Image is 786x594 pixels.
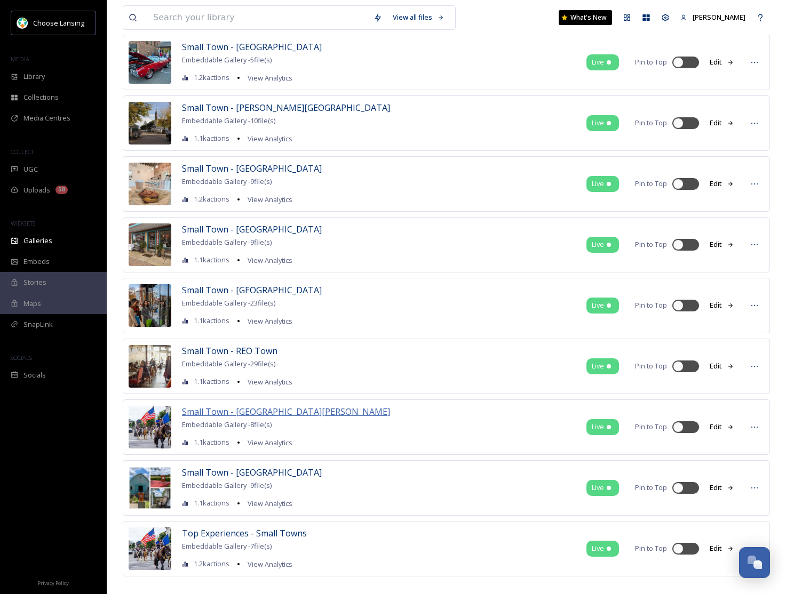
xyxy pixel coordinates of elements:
[194,133,229,143] span: 1.1k actions
[592,300,604,310] span: Live
[129,223,171,266] img: 5b18e0e2-d2ba-48b0-9a95-3bf4d723950b.jpg
[592,57,604,67] span: Live
[11,354,32,362] span: SOCIALS
[129,406,171,448] img: f2af8107-3e73-40a4-afdb-856b0845daed.jpg
[23,92,59,102] span: Collections
[592,118,604,128] span: Live
[182,41,322,53] span: Small Town - [GEOGRAPHIC_DATA]
[704,477,740,498] button: Edit
[23,236,52,246] span: Galleries
[129,284,171,327] img: 21d37146-b6b7-4b51-8041-6faefa88bdfe.jpg
[38,576,69,589] a: Privacy Policy
[248,255,292,265] span: View Analytics
[129,41,171,84] img: 663e6aa1-6725-4c0c-8a3a-7b896ebe5200.jpg
[592,239,604,250] span: Live
[559,10,612,25] a: What's New
[704,538,740,559] button: Edit
[592,361,604,371] span: Live
[242,436,292,449] a: View Analytics
[194,559,229,569] span: 1.2k actions
[55,186,68,194] div: 58
[182,102,390,114] span: Small Town - [PERSON_NAME][GEOGRAPHIC_DATA]
[38,580,69,587] span: Privacy Policy
[242,315,292,327] a: View Analytics
[182,527,307,539] span: Top Experiences - Small Towns
[194,316,229,326] span: 1.1k actions
[129,163,171,205] img: b840c786-7984-44cb-8a9e-5f6720aafb7a.jpg
[23,256,50,267] span: Embeds
[129,345,171,388] img: 9d8865c5-2ecf-47db-b4c1-b3833fb75e88.jpg
[704,356,740,376] button: Edit
[242,132,292,145] a: View Analytics
[592,543,604,553] span: Live
[182,163,322,174] span: Small Town - [GEOGRAPHIC_DATA]
[23,277,46,287] span: Stories
[182,298,275,308] span: Embeddable Gallery - 23 file(s)
[194,73,229,83] span: 1.2k actions
[592,422,604,432] span: Live
[242,375,292,388] a: View Analytics
[182,480,272,490] span: Embeddable Gallery - 9 file(s)
[182,420,272,429] span: Embeddable Gallery - 8 file(s)
[635,422,667,432] span: Pin to Top
[248,73,292,83] span: View Analytics
[182,541,272,551] span: Embeddable Gallery - 7 file(s)
[194,255,229,265] span: 1.1k actions
[704,113,740,133] button: Edit
[675,7,751,28] a: [PERSON_NAME]
[129,102,171,145] img: 63f92c80-3950-461e-9178-9787bcb9e86e.jpg
[704,173,740,194] button: Edit
[23,299,41,309] span: Maps
[387,7,450,28] a: View all files
[182,237,272,247] span: Embeddable Gallery - 9 file(s)
[23,370,46,380] span: Socials
[635,179,667,189] span: Pin to Top
[23,113,70,123] span: Media Centres
[182,359,275,368] span: Embeddable Gallery - 29 file(s)
[704,234,740,255] button: Edit
[194,498,229,508] span: 1.1k actions
[182,116,275,125] span: Embeddable Gallery - 10 file(s)
[635,483,667,493] span: Pin to Top
[635,239,667,250] span: Pin to Top
[17,18,28,28] img: logo.jpeg
[129,527,171,570] img: f2af8107-3e73-40a4-afdb-856b0845daed.jpg
[242,193,292,206] a: View Analytics
[592,483,604,493] span: Live
[129,467,171,509] img: 4683d215-e78c-48ca-9b1c-f094441797b2.jpg
[635,361,667,371] span: Pin to Top
[739,547,770,578] button: Open Chat
[635,543,667,553] span: Pin to Top
[635,118,667,128] span: Pin to Top
[248,559,292,569] span: View Analytics
[704,52,740,73] button: Edit
[11,148,34,156] span: COLLECT
[11,55,29,63] span: MEDIA
[242,71,292,84] a: View Analytics
[242,497,292,510] a: View Analytics
[248,316,292,326] span: View Analytics
[635,300,667,310] span: Pin to Top
[194,194,229,204] span: 1.2k actions
[182,345,277,357] span: Small Town - REO Town
[182,223,322,235] span: Small Town - [GEOGRAPHIC_DATA]
[242,254,292,267] a: View Analytics
[248,377,292,387] span: View Analytics
[194,376,229,387] span: 1.1k actions
[23,164,38,174] span: UGC
[693,12,745,22] span: [PERSON_NAME]
[704,295,740,316] button: Edit
[33,18,84,28] span: Choose Lansing
[182,467,322,478] span: Small Town - [GEOGRAPHIC_DATA]
[248,499,292,508] span: View Analytics
[248,134,292,143] span: View Analytics
[592,179,604,189] span: Live
[182,176,272,186] span: Embeddable Gallery - 9 file(s)
[248,438,292,447] span: View Analytics
[635,57,667,67] span: Pin to Top
[182,406,390,418] span: Small Town - [GEOGRAPHIC_DATA][PERSON_NAME]
[194,437,229,447] span: 1.1k actions
[242,558,292,571] a: View Analytics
